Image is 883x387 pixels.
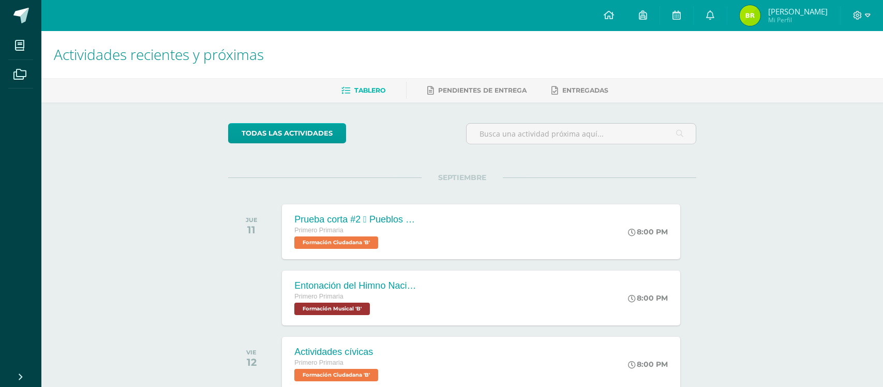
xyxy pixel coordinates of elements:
div: JUE [246,216,258,224]
span: Mi Perfil [768,16,828,24]
span: Formación Musical 'B' [294,303,370,315]
span: Tablero [354,86,385,94]
div: 12 [246,356,257,368]
span: Actividades recientes y próximas [54,44,264,64]
span: Primero Primaria [294,359,343,366]
span: Entregadas [562,86,608,94]
span: Primero Primaria [294,293,343,300]
a: Pendientes de entrega [427,82,527,99]
input: Busca una actividad próxima aquí... [467,124,696,144]
a: Tablero [341,82,385,99]
div: 8:00 PM [628,360,668,369]
span: Formación Ciudadana 'B' [294,369,378,381]
div: 8:00 PM [628,293,668,303]
span: Primero Primaria [294,227,343,234]
span: SEPTIEMBRE [422,173,503,182]
a: Entregadas [551,82,608,99]
a: todas las Actividades [228,123,346,143]
div: Actividades cívicas [294,347,381,358]
div: Prueba corta #2  Pueblos de Guatemala  Símbolos patrios [294,214,418,225]
div: 11 [246,224,258,236]
div: VIE [246,349,257,356]
div: 8:00 PM [628,227,668,236]
span: [PERSON_NAME] [768,6,828,17]
img: 5c1d5d91b51cbddbc8b3f8a167e1d98a.png [740,5,760,26]
span: Pendientes de entrega [438,86,527,94]
span: Formación Ciudadana 'B' [294,236,378,249]
div: Entonación del Himno Nacional de Guatemala [294,280,418,291]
